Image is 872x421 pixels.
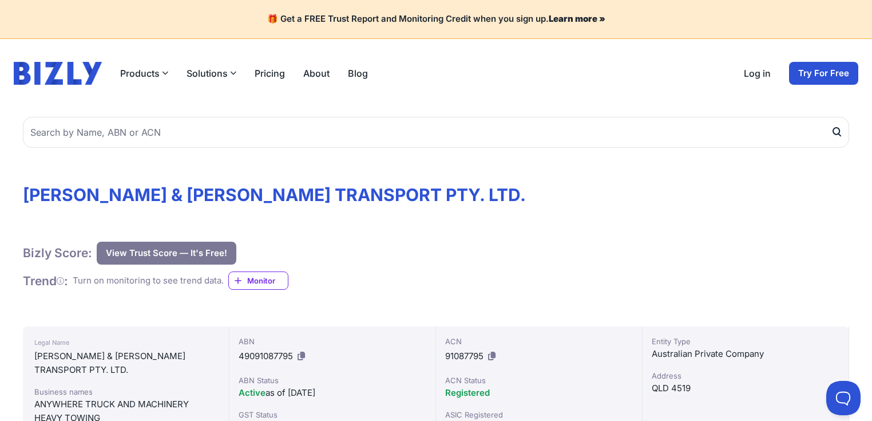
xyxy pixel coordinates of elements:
div: Entity Type [652,336,839,347]
a: About [303,66,330,80]
a: Learn more » [549,13,605,24]
h1: Bizly Score: [23,245,92,261]
div: Legal Name [34,336,217,349]
span: Active [239,387,265,398]
iframe: Toggle Customer Support [826,381,861,415]
h1: [PERSON_NAME] & [PERSON_NAME] TRANSPORT PTY. LTD. [23,184,849,205]
div: QLD 4519 [652,381,839,395]
div: Australian Private Company [652,347,839,361]
a: Pricing [255,66,285,80]
div: as of [DATE] [239,386,426,400]
a: Blog [348,66,368,80]
button: Products [120,66,168,80]
a: Monitor [228,272,288,290]
div: GST Status [239,409,426,420]
div: ABN Status [239,375,426,386]
div: Address [652,370,839,381]
a: Log in [744,66,771,80]
div: ASIC Registered [445,409,633,420]
button: View Trust Score — It's Free! [97,242,236,265]
span: 91087795 [445,351,483,361]
span: Monitor [247,275,288,286]
div: ABN [239,336,426,347]
h4: 🎁 Get a FREE Trust Report and Monitoring Credit when you sign up. [14,14,858,25]
a: Try For Free [789,62,858,85]
span: Registered [445,387,490,398]
div: Business names [34,386,217,398]
span: 49091087795 [239,351,293,361]
div: ACN [445,336,633,347]
h1: Trend : [23,273,68,289]
div: ACN Status [445,375,633,386]
button: Solutions [187,66,236,80]
div: Turn on monitoring to see trend data. [73,274,224,288]
div: [PERSON_NAME] & [PERSON_NAME] TRANSPORT PTY. LTD. [34,349,217,377]
input: Search by Name, ABN or ACN [23,117,849,148]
